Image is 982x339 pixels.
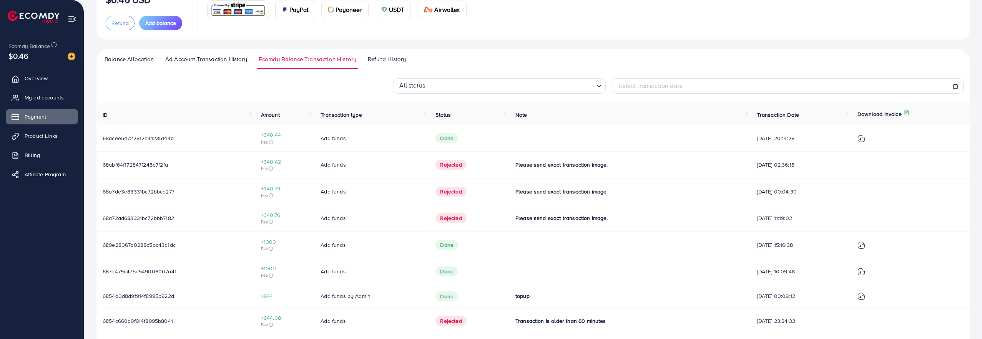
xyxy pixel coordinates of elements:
span: Fee [261,165,308,172]
span: +340.44 [261,131,308,139]
a: Affiliate Program [6,167,78,182]
a: Billing [6,147,78,163]
span: Fee [261,246,308,252]
span: Please send exact transaction image [515,188,607,195]
span: Payment [25,113,46,121]
span: Fee [261,272,308,278]
span: [DATE] 10:09:48 [757,268,846,275]
span: Note [515,111,527,119]
button: Refund [106,16,135,30]
span: [DATE] 15:16:38 [757,241,846,249]
span: 68a7de3e83331bc72bbcd277 [103,188,174,195]
span: Select transaction date [618,81,683,90]
span: Transaction is older than 60 minutes [515,317,606,325]
span: Balance Allocation [105,55,154,63]
span: ID [103,111,108,119]
span: Rejected [435,187,466,197]
span: Add funds [321,214,346,222]
img: card [381,7,387,13]
span: 68a72ad683331bc72bbb7182 [103,214,174,222]
img: card [424,7,433,13]
span: +340.42 [261,158,308,165]
span: Rejected [435,213,466,223]
a: Overview [6,71,78,86]
span: Ecomdy Balance Transaction History [259,55,356,63]
span: Product Links [25,132,58,140]
img: ic-download-invoice.1f3c1b55.svg [857,241,865,249]
span: Overview [25,74,48,82]
span: Payoneer [336,5,362,14]
img: card [210,2,266,18]
span: +340.76 [261,211,308,219]
img: card [282,7,288,13]
span: +1000 [261,238,308,246]
span: topup [515,292,530,300]
span: Done [435,133,458,143]
span: Done [435,291,458,301]
div: Search for option [394,78,606,94]
img: image [68,53,75,60]
span: Add funds [321,134,346,142]
span: +1000 [261,265,308,272]
span: [DATE] 02:36:15 [757,161,846,169]
span: Add funds [321,161,346,169]
span: Airwallex [434,5,460,14]
span: Fee [261,192,308,198]
span: Add balance [145,19,176,27]
span: 6854d0d8d9f914f8995b922d [103,292,174,300]
span: +944 [261,292,308,300]
span: [DATE] 00:04:30 [757,188,846,195]
span: Please send exact transaction image. [515,214,608,222]
span: All status [398,79,427,92]
span: PayPal [289,5,309,14]
img: card [328,7,334,13]
span: 6854c660d9f914f8995b8041 [103,317,173,325]
span: Rejected [435,316,466,326]
span: 68acee54722812e41235144b [103,134,174,142]
span: Add funds [321,317,346,325]
span: Fee [261,219,308,225]
span: [DATE] 20:14:28 [757,134,846,142]
span: 68abf64f172847f245b7f2fa [103,161,168,169]
span: Done [435,240,458,250]
span: Refund [111,19,129,27]
span: Rejected [435,160,466,170]
span: +944.08 [261,314,308,322]
a: My ad accounts [6,90,78,105]
span: +340.79 [261,185,308,192]
span: My ad accounts [25,94,64,101]
iframe: Chat [949,304,976,333]
span: Fee [261,322,308,328]
input: Search for option [427,79,593,92]
span: [DATE] 23:24:32 [757,317,846,325]
img: menu [68,15,76,23]
span: [DATE] 00:09:12 [757,292,846,300]
img: logo [8,11,60,23]
span: Transaction type [321,111,362,119]
p: Download Invoice [857,109,902,119]
img: ic-download-invoice.1f3c1b55.svg [857,268,865,276]
span: Fee [261,139,308,145]
a: Payment [6,109,78,124]
span: Add funds by Admin [321,292,371,300]
span: Status [435,111,451,119]
span: 687a479c475e549006007a4f [103,268,176,275]
span: Ad Account Transaction History [165,55,247,63]
span: Add funds [321,241,346,249]
span: [DATE] 11:19:02 [757,214,846,222]
span: USDT [389,5,405,14]
span: Done [435,266,458,276]
img: ic-download-invoice.1f3c1b55.svg [857,293,865,300]
span: Affiliate Program [25,170,66,178]
span: Add funds [321,188,346,195]
span: Please send exact transaction image. [515,161,608,169]
span: 689e28067c0288c5bc43a1dc [103,241,176,249]
span: Amount [261,111,280,119]
span: $0.46 [8,50,28,61]
img: ic-download-invoice.1f3c1b55.svg [857,135,865,142]
span: Transaction Date [757,111,799,119]
span: Refund History [368,55,406,63]
button: Add balance [139,16,182,30]
span: Billing [25,151,40,159]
